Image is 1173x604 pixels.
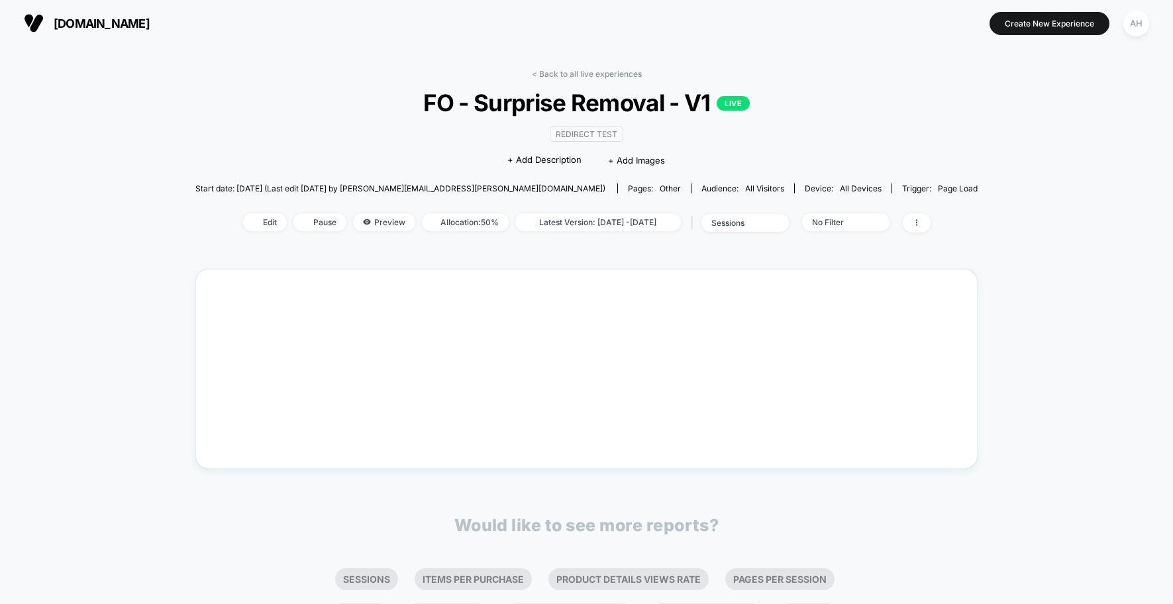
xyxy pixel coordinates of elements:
li: Sessions [335,568,398,590]
span: All Visitors [745,183,784,193]
p: LIVE [717,96,750,111]
span: Allocation: 50% [422,213,509,231]
div: Trigger: [902,183,978,193]
div: AH [1123,11,1149,36]
span: Edit [243,213,287,231]
span: Page Load [938,183,978,193]
div: sessions [711,218,764,228]
div: Pages: [628,183,681,193]
span: Start date: [DATE] (Last edit [DATE] by [PERSON_NAME][EMAIL_ADDRESS][PERSON_NAME][DOMAIN_NAME]) [195,183,605,193]
span: [DOMAIN_NAME] [54,17,150,30]
button: AH [1119,10,1153,37]
span: other [660,183,681,193]
span: + Add Description [507,154,582,167]
li: Items Per Purchase [415,568,532,590]
span: Preview [353,213,415,231]
li: Pages Per Session [725,568,835,590]
li: Product Details Views Rate [548,568,709,590]
span: | [688,213,701,232]
p: Would like to see more reports? [454,515,719,535]
button: Create New Experience [990,12,1109,35]
div: Audience: [701,183,784,193]
span: + Add Images [608,155,665,166]
span: all devices [840,183,882,193]
span: Redirect Test [550,126,623,142]
span: Device: [794,183,892,193]
button: [DOMAIN_NAME] [20,13,154,34]
span: Pause [293,213,346,231]
img: Visually logo [24,13,44,33]
div: No Filter [812,217,865,227]
span: Latest Version: [DATE] - [DATE] [515,213,681,231]
span: FO - Surprise Removal - V1 [234,89,938,117]
a: < Back to all live experiences [532,69,642,79]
